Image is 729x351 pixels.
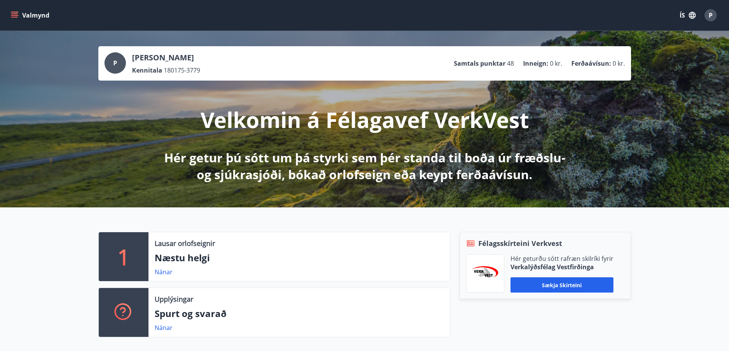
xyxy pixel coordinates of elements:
[132,52,200,63] p: [PERSON_NAME]
[613,59,625,68] span: 0 kr.
[523,59,548,68] p: Inneign :
[701,6,720,24] button: P
[155,294,193,304] p: Upplýsingar
[164,66,200,74] span: 180175-3779
[155,238,215,248] p: Lausar orlofseignir
[9,8,52,22] button: menu
[155,251,444,264] p: Næstu helgi
[113,59,117,67] span: P
[478,238,562,248] span: Félagsskírteini Verkvest
[675,8,700,22] button: ÍS
[709,11,713,19] span: P
[510,254,613,263] p: Hér geturðu sótt rafræn skilríki fyrir
[155,307,444,320] p: Spurt og svarað
[472,266,498,281] img: jihgzMk4dcgjRAW2aMgpbAqQEG7LZi0j9dOLAUvz.png
[155,268,173,276] a: Nánar
[507,59,514,68] span: 48
[571,59,611,68] p: Ferðaávísun :
[510,263,613,271] p: Verkalýðsfélag Vestfirðinga
[155,324,173,332] a: Nánar
[117,242,130,271] p: 1
[163,149,567,183] p: Hér getur þú sótt um þá styrki sem þér standa til boða úr fræðslu- og sjúkrasjóði, bókað orlofsei...
[132,66,162,74] p: Kennitala
[454,59,506,68] p: Samtals punktar
[550,59,562,68] span: 0 kr.
[201,105,529,134] p: Velkomin á Félagavef VerkVest
[510,277,613,293] button: Sækja skírteini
